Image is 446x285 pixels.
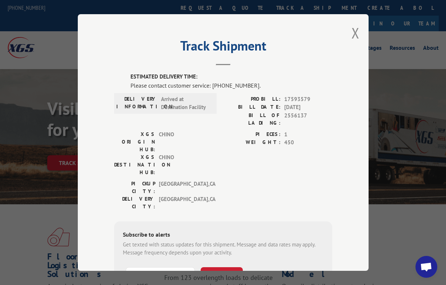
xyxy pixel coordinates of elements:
div: Open chat [415,256,437,278]
label: XGS DESTINATION HUB: [114,153,155,176]
div: Get texted with status updates for this shipment. Message and data rates may apply. Message frequ... [123,241,324,257]
button: Close modal [351,23,359,43]
div: Please contact customer service: [PHONE_NUMBER]. [130,81,332,90]
span: [DATE] [284,103,332,112]
span: 2556137 [284,112,332,127]
label: PIECES: [223,131,281,139]
label: PICKUP CITY: [114,180,155,195]
label: DELIVERY INFORMATION: [116,95,157,112]
label: XGS ORIGIN HUB: [114,131,155,153]
span: CHINO [159,131,208,153]
input: Phone Number [126,267,195,282]
button: SUBSCRIBE [201,267,243,282]
span: 450 [284,139,332,147]
label: BILL OF LADING: [223,112,281,127]
span: CHINO [159,153,208,176]
h2: Track Shipment [114,41,332,55]
span: [GEOGRAPHIC_DATA] , CA [159,195,208,210]
label: ESTIMATED DELIVERY TIME: [130,73,332,81]
label: WEIGHT: [223,139,281,147]
span: Arrived at Destination Facility [161,95,210,112]
span: 1 [284,131,332,139]
label: BILL DATE: [223,103,281,112]
label: PROBILL: [223,95,281,104]
div: Subscribe to alerts [123,230,324,241]
label: DELIVERY CITY: [114,195,155,210]
span: [GEOGRAPHIC_DATA] , CA [159,180,208,195]
span: 17593579 [284,95,332,104]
